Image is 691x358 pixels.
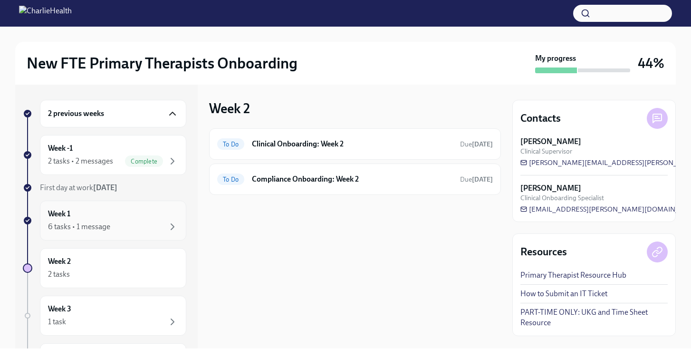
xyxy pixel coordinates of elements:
[520,270,626,281] a: Primary Therapist Resource Hub
[48,269,70,280] div: 2 tasks
[460,175,493,184] span: September 20th, 2025 10:00
[48,156,113,166] div: 2 tasks • 2 messages
[40,100,186,127] div: 2 previous weeks
[520,289,607,299] a: How to Submit an IT Ticket
[217,141,244,148] span: To Do
[520,307,668,328] a: PART-TIME ONLY: UKG and Time Sheet Resource
[535,53,576,64] strong: My progress
[520,147,572,156] span: Clinical Supervisor
[252,139,452,149] h6: Clinical Onboarding: Week 2
[638,55,664,72] h3: 44%
[217,172,493,187] a: To DoCompliance Onboarding: Week 2Due[DATE]
[209,100,250,117] h3: Week 2
[48,222,110,232] div: 6 tasks • 1 message
[40,183,117,192] span: First day at work
[520,245,567,259] h4: Resources
[23,135,186,175] a: Week -12 tasks • 2 messagesComplete
[48,108,104,119] h6: 2 previous weeks
[460,140,493,148] span: Due
[252,174,452,184] h6: Compliance Onboarding: Week 2
[93,183,117,192] strong: [DATE]
[460,140,493,149] span: September 20th, 2025 10:00
[460,175,493,184] span: Due
[23,201,186,241] a: Week 16 tasks • 1 message
[23,296,186,336] a: Week 31 task
[217,136,493,152] a: To DoClinical Onboarding: Week 2Due[DATE]
[472,175,493,184] strong: [DATE]
[520,183,581,194] strong: [PERSON_NAME]
[520,194,604,203] span: Clinical Onboarding Specialist
[19,6,72,21] img: CharlieHealth
[520,111,561,126] h4: Contacts
[48,304,71,314] h6: Week 3
[48,317,66,327] div: 1 task
[48,209,70,219] h6: Week 1
[48,256,71,267] h6: Week 2
[472,140,493,148] strong: [DATE]
[217,176,244,183] span: To Do
[125,158,163,165] span: Complete
[48,143,73,154] h6: Week -1
[23,248,186,288] a: Week 22 tasks
[23,183,186,193] a: First day at work[DATE]
[27,54,298,73] h2: New FTE Primary Therapists Onboarding
[520,136,581,147] strong: [PERSON_NAME]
